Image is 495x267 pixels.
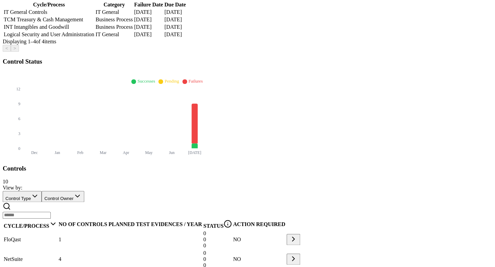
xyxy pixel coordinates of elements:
button: Control Owner [42,191,84,202]
tspan: Jun [169,150,175,155]
tspan: 6 [18,116,20,121]
div: 0 [203,230,232,237]
div: PLANNED TEST EVIDENCES / YEAR [109,221,202,227]
span: Displaying 1– 4 of 4 items [3,39,56,44]
span: NetSuite [4,256,23,262]
span: Pending [164,79,179,84]
div: NO [233,256,285,262]
span: 10 [3,179,8,184]
h3: Controls [3,165,492,172]
tspan: 9 [18,101,20,106]
td: [DATE] [164,16,186,23]
h3: Control Status [3,58,492,65]
tspan: Feb [77,150,83,155]
div: CYCLE/PROCESS [4,220,57,229]
div: NO [233,237,285,243]
tspan: Dec [31,150,38,155]
td: [DATE] [164,31,186,38]
span: Failures [188,79,203,84]
tspan: Mar [100,150,107,155]
td: IT General [95,9,133,16]
tspan: Jan [54,150,60,155]
tspan: 0 [18,146,20,151]
td: Logical Security and User Administration [3,31,95,38]
div: 0 [203,250,232,256]
tspan: Apr [123,150,129,155]
div: 0 [203,237,232,243]
div: 1 [59,237,107,243]
td: [DATE] [134,31,163,38]
div: STATUS [203,220,232,229]
tspan: [DATE] [188,150,201,155]
td: Business Process [95,16,133,23]
div: NO OF CONTROLS [59,221,107,227]
td: [DATE] [164,24,186,30]
th: Cycle/Process [3,1,95,8]
td: [DATE] [134,9,163,16]
td: [DATE] [134,24,163,30]
button: > [11,45,19,52]
tspan: May [145,150,153,155]
div: 0 [203,243,232,249]
td: IT General Controls [3,9,95,16]
th: Due Date [164,1,186,8]
div: 0 [203,256,232,262]
tspan: 12 [16,86,20,91]
td: [DATE] [134,16,163,23]
tspan: 3 [18,131,20,136]
th: Failure Date [134,1,163,8]
div: 4 [59,256,107,262]
button: < [3,45,11,52]
td: [DATE] [164,9,186,16]
button: Control Type [3,191,42,202]
td: Business Process [95,24,133,30]
th: ACTION REQUIRED [233,219,286,229]
td: TCM Treasury & Cash Management [3,16,95,23]
span: FloQast [4,237,21,242]
span: View by: [3,185,22,191]
td: INT Intangibles and Goodwill [3,24,95,30]
th: Category [95,1,133,8]
td: IT General [95,31,133,38]
span: Successes [137,79,155,84]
